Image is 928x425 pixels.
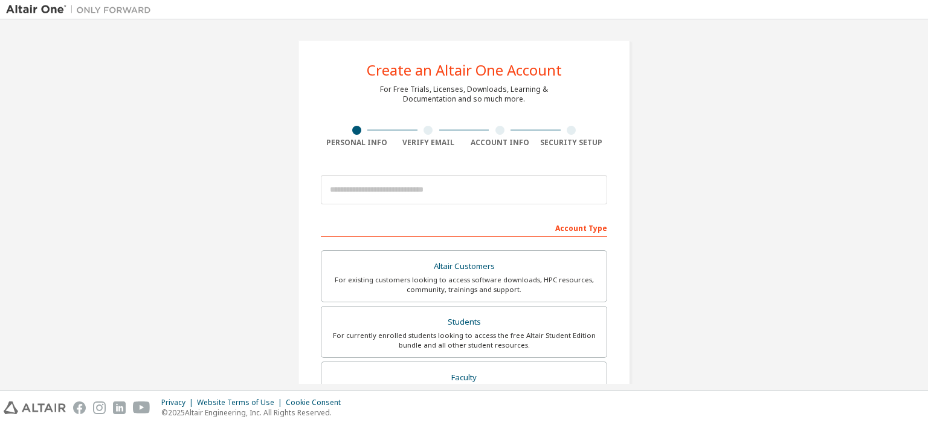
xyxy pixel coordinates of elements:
div: Privacy [161,398,197,407]
div: Cookie Consent [286,398,348,407]
div: Account Info [464,138,536,148]
div: Account Type [321,218,607,237]
div: Personal Info [321,138,393,148]
div: Create an Altair One Account [367,63,562,77]
div: For Free Trials, Licenses, Downloads, Learning & Documentation and so much more. [380,85,548,104]
div: Altair Customers [329,258,599,275]
img: facebook.svg [73,401,86,414]
img: altair_logo.svg [4,401,66,414]
div: For existing customers looking to access software downloads, HPC resources, community, trainings ... [329,275,599,294]
img: youtube.svg [133,401,150,414]
div: Verify Email [393,138,465,148]
img: Altair One [6,4,157,16]
img: linkedin.svg [113,401,126,414]
div: Faculty [329,369,599,386]
img: instagram.svg [93,401,106,414]
p: © 2025 Altair Engineering, Inc. All Rights Reserved. [161,407,348,418]
div: Students [329,314,599,331]
div: Website Terms of Use [197,398,286,407]
div: Security Setup [536,138,608,148]
div: For currently enrolled students looking to access the free Altair Student Edition bundle and all ... [329,331,599,350]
